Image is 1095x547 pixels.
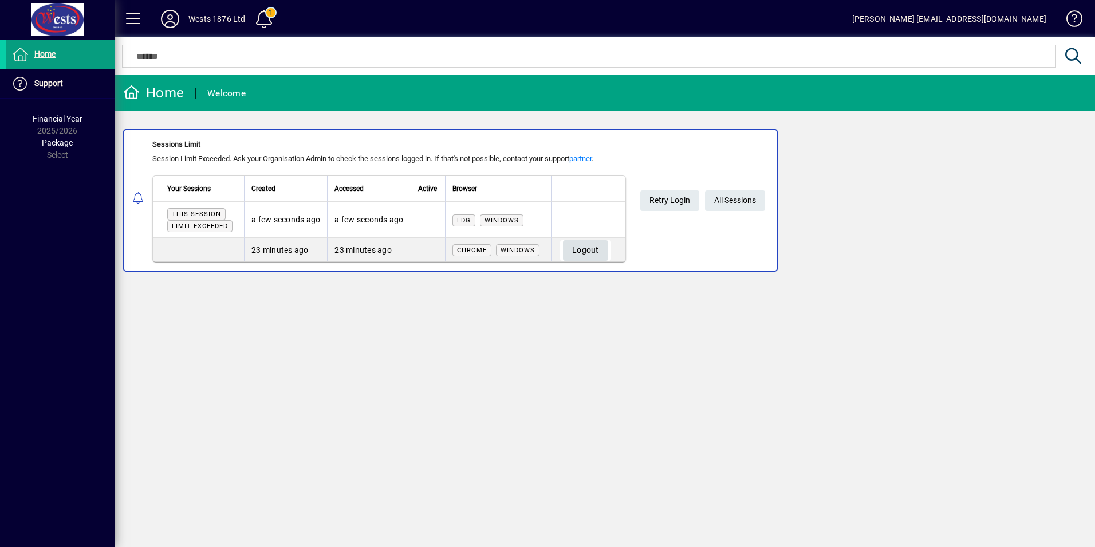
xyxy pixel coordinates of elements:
[572,241,599,260] span: Logout
[152,139,626,150] div: Sessions Limit
[452,182,477,195] span: Browser
[33,114,82,123] span: Financial Year
[172,210,221,218] span: This session
[569,154,592,163] a: partner
[244,202,327,238] td: a few seconds ago
[244,238,327,261] td: 23 minutes ago
[640,190,699,211] button: Retry Login
[485,217,519,224] span: Windows
[418,182,437,195] span: Active
[457,217,471,224] span: Edg
[123,84,184,102] div: Home
[34,49,56,58] span: Home
[327,202,410,238] td: a few seconds ago
[6,69,115,98] a: Support
[705,190,765,211] a: All Sessions
[852,10,1046,28] div: [PERSON_NAME] [EMAIL_ADDRESS][DOMAIN_NAME]
[34,79,63,88] span: Support
[188,10,245,28] div: Wests 1876 Ltd
[649,191,690,210] span: Retry Login
[207,84,246,103] div: Welcome
[501,247,535,254] span: Windows
[115,129,1095,272] app-alert-notification-menu-item: Sessions Limit
[42,138,73,147] span: Package
[457,247,487,254] span: Chrome
[563,240,608,261] button: Logout
[152,9,188,29] button: Profile
[167,182,211,195] span: Your Sessions
[152,153,626,165] div: Session Limit Exceeded. Ask your Organisation Admin to check the sessions logged in. If that's no...
[714,191,756,210] span: All Sessions
[327,238,410,261] td: 23 minutes ago
[334,182,364,195] span: Accessed
[251,182,275,195] span: Created
[1058,2,1081,40] a: Knowledge Base
[172,222,228,230] span: Limit exceeded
